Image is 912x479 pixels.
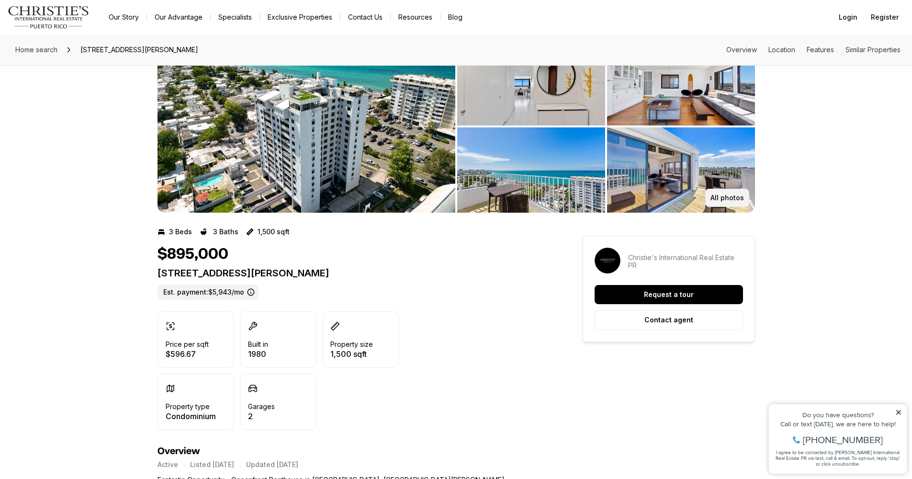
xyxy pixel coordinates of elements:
[248,412,275,420] p: 2
[158,445,548,457] h4: Overview
[845,46,901,54] a: Skip to: Similar Properties
[166,403,210,411] p: Property type
[190,461,234,468] p: Listed [DATE]
[246,461,298,468] p: Updated [DATE]
[11,42,61,57] a: Home search
[807,46,834,54] a: Skip to: Features
[768,46,795,54] a: Skip to: Location
[166,412,216,420] p: Condominium
[169,228,192,236] p: 3 Beds
[158,461,178,468] p: Active
[628,254,743,269] p: Christie's International Real Estate PR
[147,11,210,24] a: Our Advantage
[158,40,755,213] div: Listing Photos
[211,11,259,24] a: Specialists
[644,291,694,298] p: Request a tour
[607,127,755,213] button: View image gallery
[166,341,209,348] p: Price per sqft
[158,40,455,213] button: View image gallery
[10,31,138,37] div: Call or text [DATE], we are here to help!
[710,194,744,202] p: All photos
[607,40,755,125] button: View image gallery
[595,285,743,304] button: Request a tour
[457,40,755,213] li: 2 of 9
[200,224,238,239] button: 3 Baths
[248,403,275,411] p: Garages
[166,350,209,358] p: $596.67
[158,285,259,300] label: Est. payment: $5,943/mo
[833,8,863,27] button: Login
[726,46,757,54] a: Skip to: Overview
[10,22,138,28] div: Do you have questions?
[101,11,146,24] a: Our Story
[865,8,904,27] button: Register
[8,6,90,29] img: logo
[705,189,749,207] button: All photos
[391,11,440,24] a: Resources
[644,316,693,324] p: Contact agent
[440,11,470,24] a: Blog
[39,45,119,55] span: [PHONE_NUMBER]
[248,350,268,358] p: 1980
[595,310,743,330] button: Contact agent
[457,127,605,213] button: View image gallery
[12,59,136,77] span: I agree to be contacted by [PERSON_NAME] International Real Estate PR via text, call & email. To ...
[158,245,228,263] h1: $895,000
[839,13,857,21] span: Login
[248,341,268,348] p: Built in
[258,228,290,236] p: 1,500 sqft
[330,350,373,358] p: 1,500 sqft
[15,46,57,54] span: Home search
[158,40,455,213] li: 1 of 9
[213,228,238,236] p: 3 Baths
[330,341,373,348] p: Property size
[340,11,390,24] button: Contact Us
[726,46,901,54] nav: Page section menu
[457,40,605,125] button: View image gallery
[871,13,899,21] span: Register
[77,42,202,57] span: [STREET_ADDRESS][PERSON_NAME]
[158,267,548,279] p: [STREET_ADDRESS][PERSON_NAME]
[260,11,340,24] a: Exclusive Properties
